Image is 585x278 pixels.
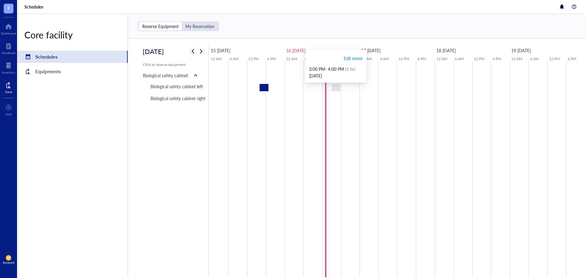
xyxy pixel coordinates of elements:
div: Core facility [17,29,128,41]
a: September 19, 2025 [510,46,532,55]
div: My Reservation [182,22,218,31]
a: September 15, 2025 [209,46,232,55]
div: Core [5,90,12,94]
a: 12 PM [397,55,411,63]
a: 6 PM [416,55,427,63]
div: Notebook [2,51,16,55]
a: 6 AM [378,55,390,63]
a: 6 PM [566,55,578,63]
div: 3:00 PM - 4:00 PM [309,66,363,72]
div: segmented control [138,21,219,31]
a: 12 AM [435,55,449,63]
a: 6 PM [491,55,503,63]
div: Reserve Equipment [139,22,182,31]
div: Equipments [35,67,61,76]
button: Previous week [189,48,197,55]
a: 6 PM [266,55,277,63]
h2: [DATE] [143,46,164,56]
a: September 17, 2025 [360,46,382,55]
a: Schedules [24,4,44,9]
div: Reserve Equipment [142,23,179,29]
a: September 16, 2025 [285,46,307,55]
a: 12 AM [360,55,374,63]
div: Schedules [35,52,58,61]
span: (1 hr) [344,66,355,72]
a: Equipments [17,65,128,78]
a: 6 AM [453,55,465,63]
a: 6 AM [303,55,315,63]
span: T [7,4,10,12]
a: 12 PM [472,55,486,63]
div: Dashboard [1,31,16,35]
span: JH [7,256,10,259]
div: Click to reserve equipment [143,62,200,67]
a: 12 AM [510,55,524,63]
div: Biological safety cabinet left [151,83,203,90]
button: Next week [197,48,205,55]
a: 12 PM [548,55,561,63]
div: My Reservation [185,23,214,29]
div: Inventory [2,70,15,74]
a: Inventory [2,61,15,74]
div: Biological safety cabinet [143,72,188,79]
a: 6 AM [228,55,240,63]
div: Biological safety cabinet right [151,95,205,102]
a: 6 AM [529,55,541,63]
a: Core [5,80,12,94]
a: 12 PM [247,55,261,63]
a: September 18, 2025 [435,46,457,55]
a: 12 AM [285,55,299,63]
div: [DATE] [309,72,363,79]
div: Add [6,112,12,116]
a: Notebook [2,41,16,55]
a: Dashboard [1,22,16,35]
a: 12 AM [209,55,223,63]
button: Edit event [343,53,363,63]
a: Schedules [17,51,128,63]
span: Edit event [344,55,363,62]
div: Account [3,261,15,264]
